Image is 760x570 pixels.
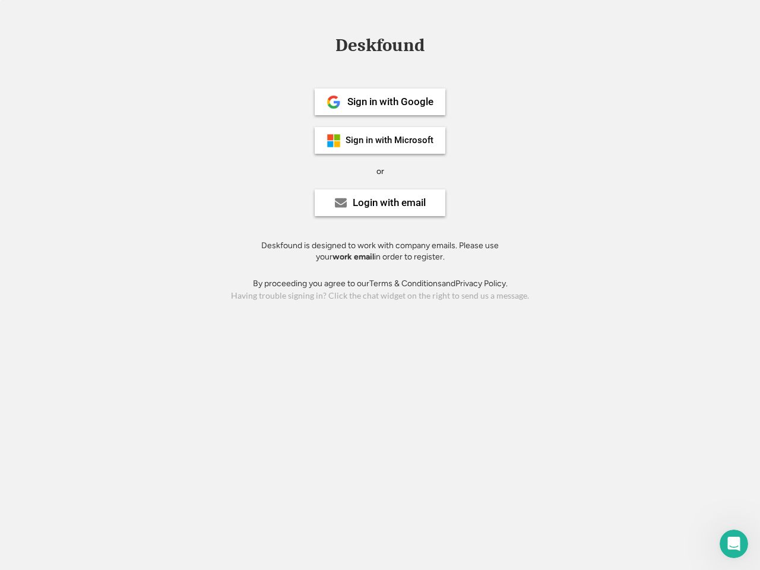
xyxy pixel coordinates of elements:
div: Sign in with Microsoft [346,136,433,145]
div: Deskfound is designed to work with company emails. Please use your in order to register. [246,240,514,263]
div: Sign in with Google [347,97,433,107]
iframe: Intercom live chat [720,530,748,558]
div: By proceeding you agree to our and [253,278,508,290]
img: 1024px-Google__G__Logo.svg.png [327,95,341,109]
strong: work email [332,252,374,262]
div: Login with email [353,198,426,208]
div: Deskfound [330,36,430,55]
a: Terms & Conditions [369,278,442,289]
img: ms-symbollockup_mssymbol_19.png [327,134,341,148]
a: Privacy Policy. [455,278,508,289]
div: or [376,166,384,178]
